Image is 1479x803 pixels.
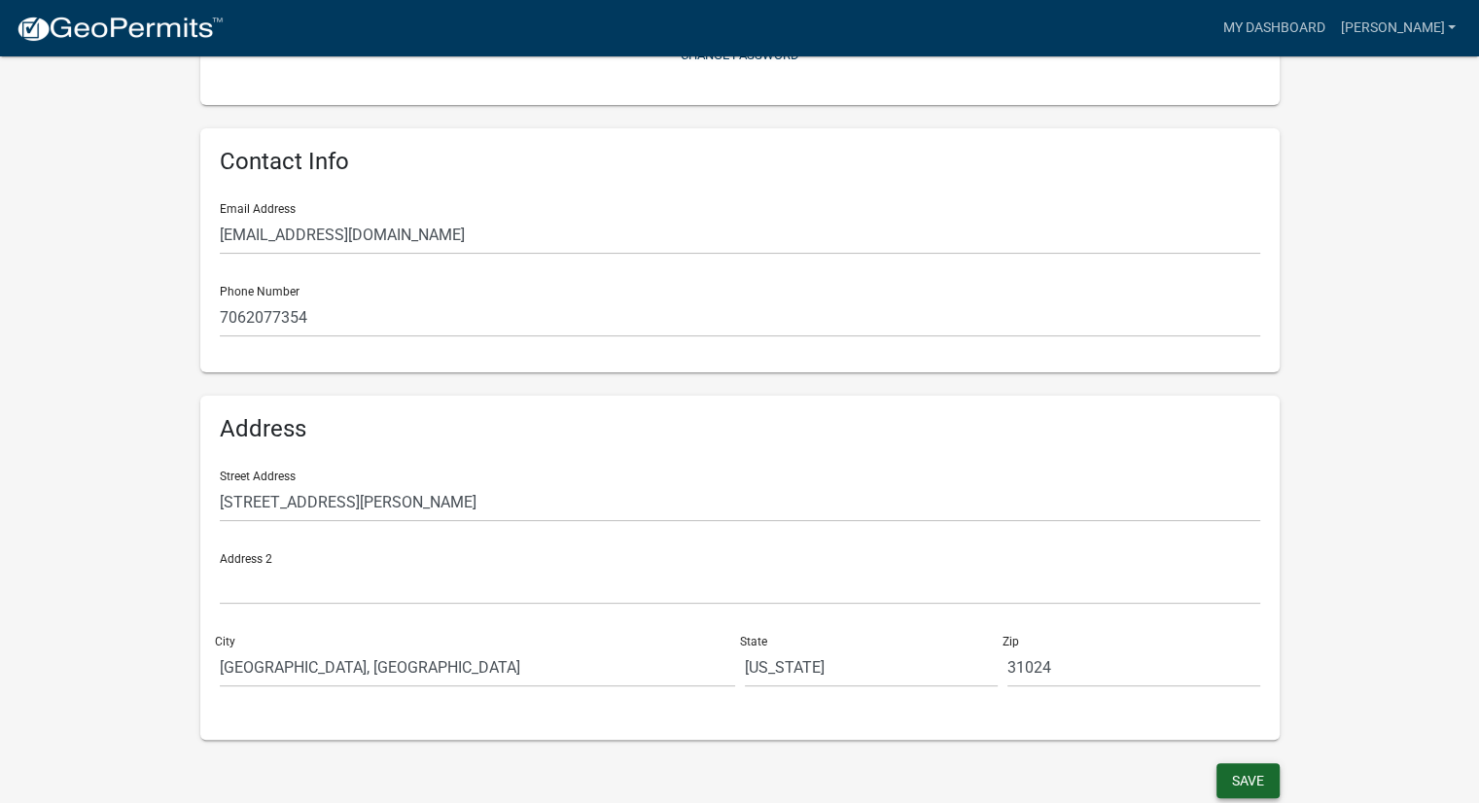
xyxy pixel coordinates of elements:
button: Change Password [220,39,1260,71]
h6: Address [220,415,1260,443]
a: [PERSON_NAME] [1332,10,1463,47]
h6: Contact Info [220,148,1260,176]
button: Save [1216,763,1280,798]
a: My Dashboard [1215,10,1332,47]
